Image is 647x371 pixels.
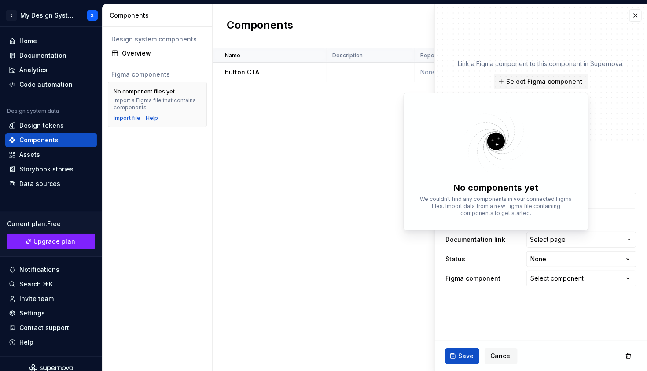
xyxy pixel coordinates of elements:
[19,121,64,130] div: Design tokens
[415,63,519,82] td: None
[5,133,97,147] a: Components
[445,235,505,244] label: Documentation link
[5,321,97,335] button: Contact support
[526,271,636,286] button: Select component
[19,80,73,89] div: Code automation
[417,196,575,217] p: We couldn't find any components in your connected Figma files. Import data from a new Figma file ...
[494,74,588,89] button: Select Figma component
[19,323,69,332] div: Contact support
[5,277,97,291] button: Search ⌘K
[122,49,203,58] div: Overview
[5,63,97,77] a: Analytics
[332,52,363,59] p: Description
[19,294,54,303] div: Invite team
[19,309,45,318] div: Settings
[19,136,59,145] div: Components
[19,265,59,274] div: Notifications
[20,11,77,20] div: My Design System
[490,352,512,360] span: Cancel
[114,88,175,95] div: No component files yet
[19,338,33,347] div: Help
[227,18,293,34] h2: Components
[19,150,40,159] div: Assets
[114,97,201,111] div: Import a Figma file that contains components.
[111,35,203,44] div: Design system components
[19,165,74,174] div: Storybook stories
[111,70,203,79] div: Figma components
[114,115,140,122] button: Import file
[146,115,158,122] a: Help
[530,235,566,244] span: Select page
[19,51,66,60] div: Documentation
[5,292,97,306] a: Invite team
[445,274,500,283] label: Figma component
[453,182,538,194] div: No components yet
[7,234,95,249] a: Upgrade plan
[2,6,100,25] button: ZMy Design SystemX
[5,148,97,162] a: Assets
[34,237,76,246] span: Upgrade plan
[420,52,449,59] p: Repository
[19,179,60,188] div: Data sources
[485,348,518,364] button: Cancel
[445,255,465,263] label: Status
[5,263,97,277] button: Notifications
[5,177,97,191] a: Data sources
[19,66,48,74] div: Analytics
[6,10,17,21] div: Z
[225,52,240,59] p: Name
[7,108,59,115] div: Design system data
[507,77,583,86] span: Select Figma component
[91,12,94,19] div: X
[445,348,479,364] button: Save
[5,306,97,320] a: Settings
[110,11,209,20] div: Components
[19,280,53,289] div: Search ⌘K
[458,59,624,68] p: Link a Figma component to this component in Supernova.
[5,162,97,176] a: Storybook stories
[5,78,97,92] a: Code automation
[458,352,474,360] span: Save
[530,274,584,283] div: Select component
[5,48,97,63] a: Documentation
[526,232,636,248] button: Select page
[19,37,37,45] div: Home
[5,335,97,349] button: Help
[5,34,97,48] a: Home
[225,68,259,77] p: button CTA
[5,119,97,133] a: Design tokens
[108,46,207,60] a: Overview
[7,219,95,228] div: Current plan : Free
